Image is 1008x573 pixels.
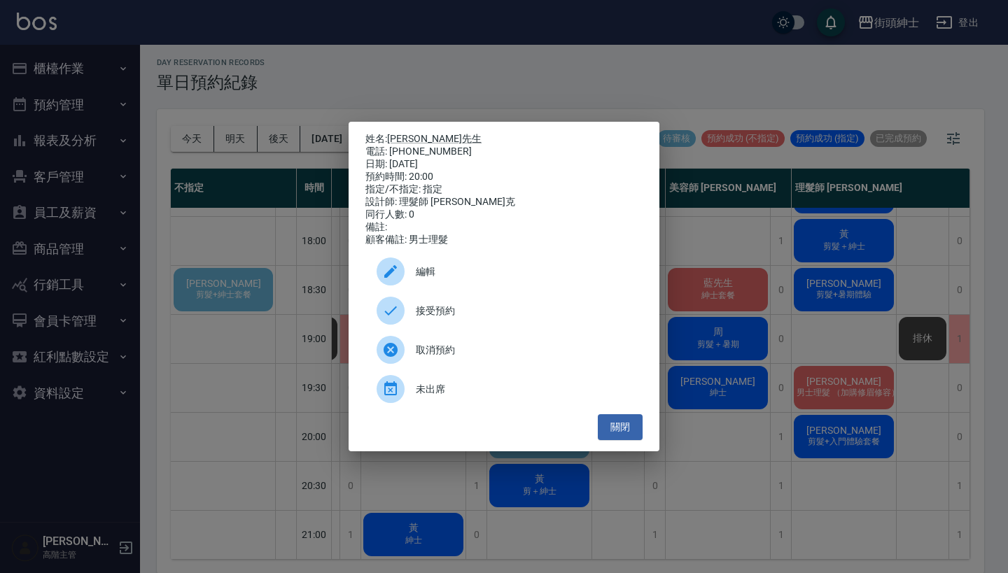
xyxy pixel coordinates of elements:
div: 顧客備註: 男士理髮 [365,234,643,246]
button: 關閉 [598,414,643,440]
div: 同行人數: 0 [365,208,643,221]
div: 接受預約 [365,291,643,330]
div: 取消預約 [365,330,643,369]
div: 指定/不指定: 指定 [365,183,643,196]
div: 日期: [DATE] [365,158,643,171]
div: 電話: [PHONE_NUMBER] [365,146,643,158]
p: 姓名: [365,133,643,146]
span: 取消預約 [416,343,631,358]
span: 編輯 [416,264,631,279]
span: 接受預約 [416,304,631,318]
div: 未出席 [365,369,643,409]
div: 預約時間: 20:00 [365,171,643,183]
span: 未出席 [416,382,631,397]
div: 備註: [365,221,643,234]
div: 編輯 [365,252,643,291]
a: [PERSON_NAME]先生 [387,133,482,144]
div: 設計師: 理髮師 [PERSON_NAME]克 [365,196,643,208]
